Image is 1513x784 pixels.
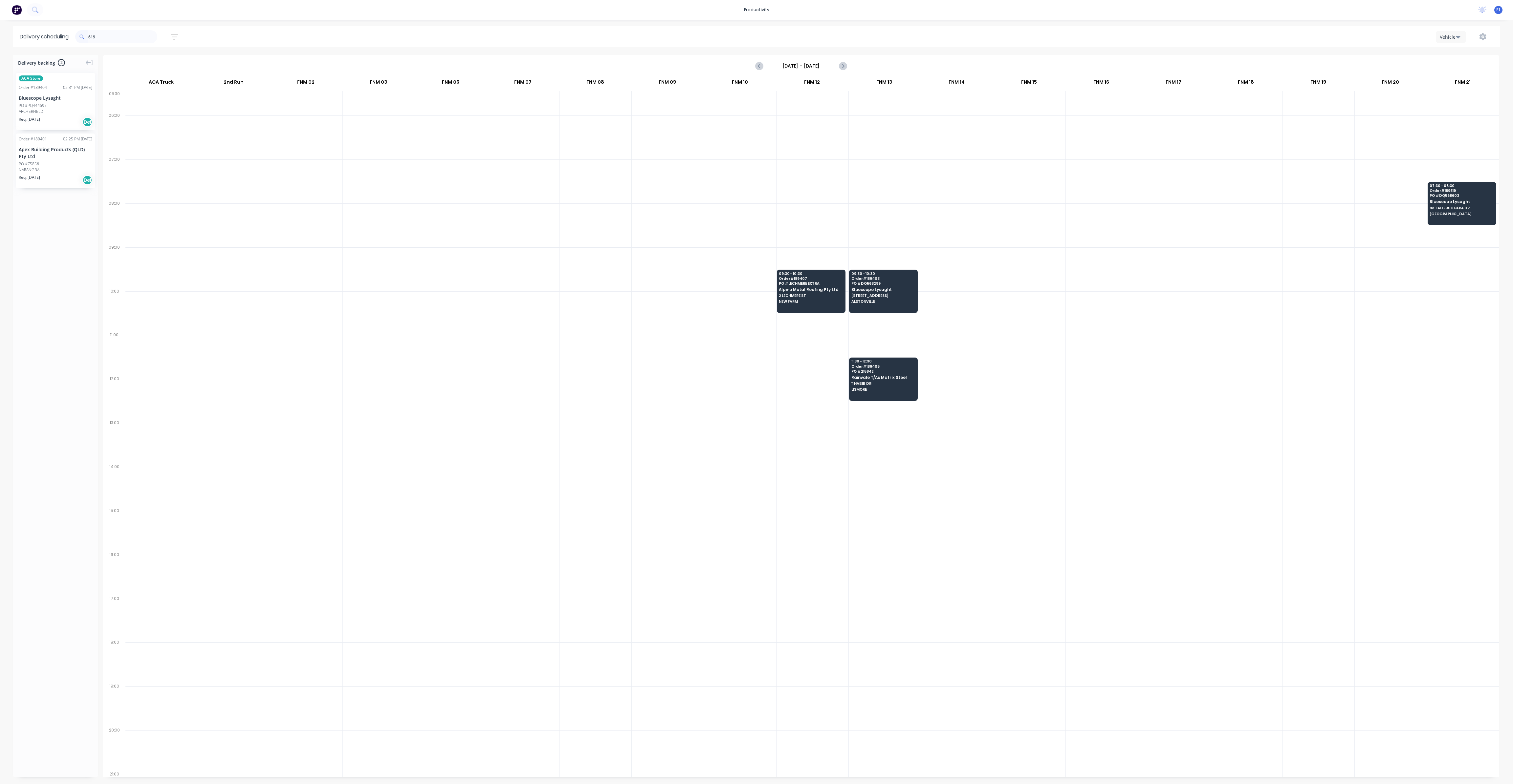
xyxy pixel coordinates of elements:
div: 02:25 PM [DATE] [63,136,92,142]
div: 20:00 [103,726,125,770]
div: Bluescope Lysaght [19,94,92,101]
div: ARCHERFIELD [19,109,92,114]
div: FNM 02 [270,76,342,91]
span: PO # LECHMERE EXTRA [779,281,843,285]
div: Del [82,117,92,127]
div: FNM 21 [1427,76,1499,91]
div: FNM 13 [848,76,920,91]
span: Rainvale T/As Matrix Steel [851,375,915,380]
div: FNM 08 [559,76,631,91]
div: FNM 15 [993,76,1065,91]
span: [STREET_ADDRESS] [851,294,915,298]
div: FNM 16 [1065,76,1137,91]
div: FNM 19 [1282,76,1354,91]
span: 2 LECHMERE ST [779,294,843,298]
div: 13:00 [103,419,125,463]
div: 10:00 [103,287,125,331]
div: FNM 20 [1354,76,1426,91]
span: 07:30 - 08:30 [1430,184,1493,188]
div: 15:00 [103,507,125,551]
div: FNM 03 [342,76,414,91]
div: Apex Building Products (QLD) Pty Ltd [19,146,92,160]
span: Req. [DATE] [19,175,40,180]
div: 12:00 [103,375,125,419]
span: 09:30 - 10:30 [851,272,915,276]
span: ALSTONVILLE [851,299,915,303]
span: Delivery backlog [18,59,55,66]
div: 2nd Run [198,76,270,91]
div: ACA Truck [125,76,197,91]
span: PO # DQ568299 [851,281,915,285]
img: Factory [12,5,22,15]
div: Delivery scheduling [13,26,75,47]
span: ACA Store [19,75,43,81]
div: 19:00 [103,682,125,726]
div: Vehicle [1440,33,1459,40]
span: Order # 189405 [851,364,915,368]
div: FNM 09 [631,76,703,91]
div: 02:31 PM [DATE] [63,85,92,91]
div: 08:00 [103,199,125,243]
div: FNM 14 [921,76,993,91]
span: [GEOGRAPHIC_DATA] [1430,212,1493,216]
span: 11 HABIB DR [851,382,915,385]
div: FNM 07 [487,76,559,91]
div: 21:00 [103,770,125,778]
div: NARANGBA [19,167,92,173]
div: FNM 18 [1210,76,1282,91]
span: 11:30 - 12:30 [851,359,915,363]
span: PO # 215842 [851,369,915,373]
div: FNM 17 [1138,76,1210,91]
span: PO # DQ568603 [1430,194,1493,197]
div: FNM 12 [776,76,848,91]
div: FNM 06 [415,76,487,91]
div: 16:00 [103,551,125,595]
span: NEW FARM [779,299,843,303]
div: 18:00 [103,638,125,682]
div: 07:00 [103,155,125,199]
button: Vehicle [1436,31,1466,43]
div: 11:00 [103,331,125,375]
span: 2 [58,59,65,66]
input: Search for orders [88,30,157,43]
div: Order # 189401 [19,136,47,142]
div: Del [82,175,92,185]
span: Bluescope Lysaght [851,287,915,292]
div: 06:00 [103,112,125,155]
div: FNM 10 [704,76,776,91]
div: PO #75856 [19,161,39,167]
span: Order # 189407 [779,277,843,280]
span: 93 TALLEBUDGERA DR [1430,206,1493,210]
span: Req. [DATE] [19,116,40,122]
div: 14:00 [103,463,125,507]
span: Order # 189619 [1430,189,1493,193]
span: LISMORE [851,387,915,391]
span: 09:30 - 10:30 [779,272,843,276]
span: Alpine Metal Roofing Pty Ltd [779,287,843,292]
div: PO #PQ444697 [19,103,47,109]
div: 05:30 [103,90,125,112]
span: Order # 189403 [851,277,915,280]
div: productivity [741,5,773,15]
span: Bluescope Lysaght [1430,199,1493,204]
div: 17:00 [103,595,125,639]
div: 09:00 [103,243,125,287]
span: F1 [1496,7,1501,13]
div: Order # 189404 [19,85,47,91]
